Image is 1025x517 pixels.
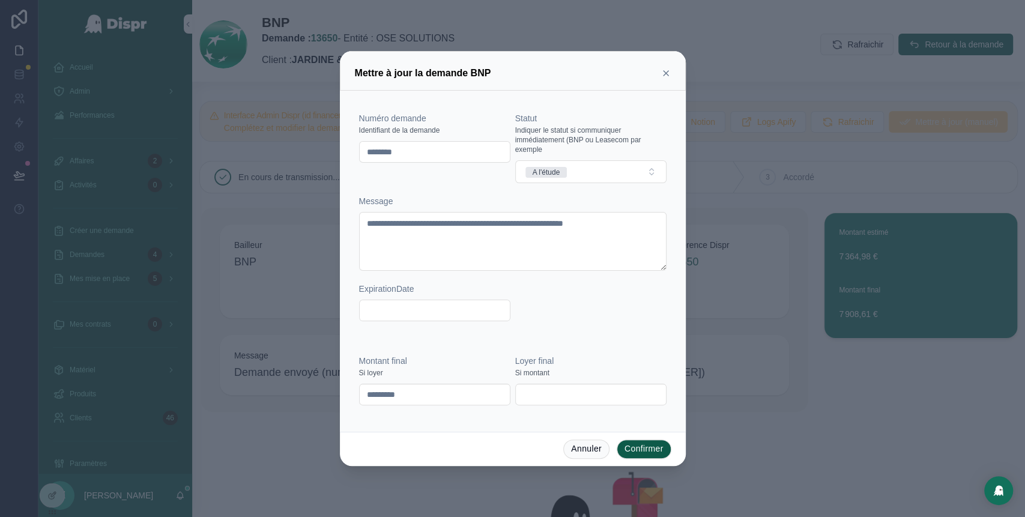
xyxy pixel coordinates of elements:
span: Loyer final [515,356,554,366]
span: Indiquer le statut si communiquer immédiatement (BNP ou Leasecom par exemple [515,125,667,154]
div: Open Intercom Messenger [984,476,1013,505]
span: ExpirationDate [359,284,414,294]
span: Numéro demande [359,113,426,123]
button: Annuler [563,440,609,459]
span: Montant final [359,356,407,366]
div: A l'étude [533,167,560,178]
span: Statut [515,113,537,123]
span: Identifiant de la demande [359,125,440,135]
h3: Mettre à jour la demande BNP [355,66,491,80]
button: Select Button [515,160,667,183]
span: Si loyer [359,368,383,378]
button: Confirmer [617,440,671,459]
span: Message [359,196,393,206]
span: Si montant [515,368,549,378]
